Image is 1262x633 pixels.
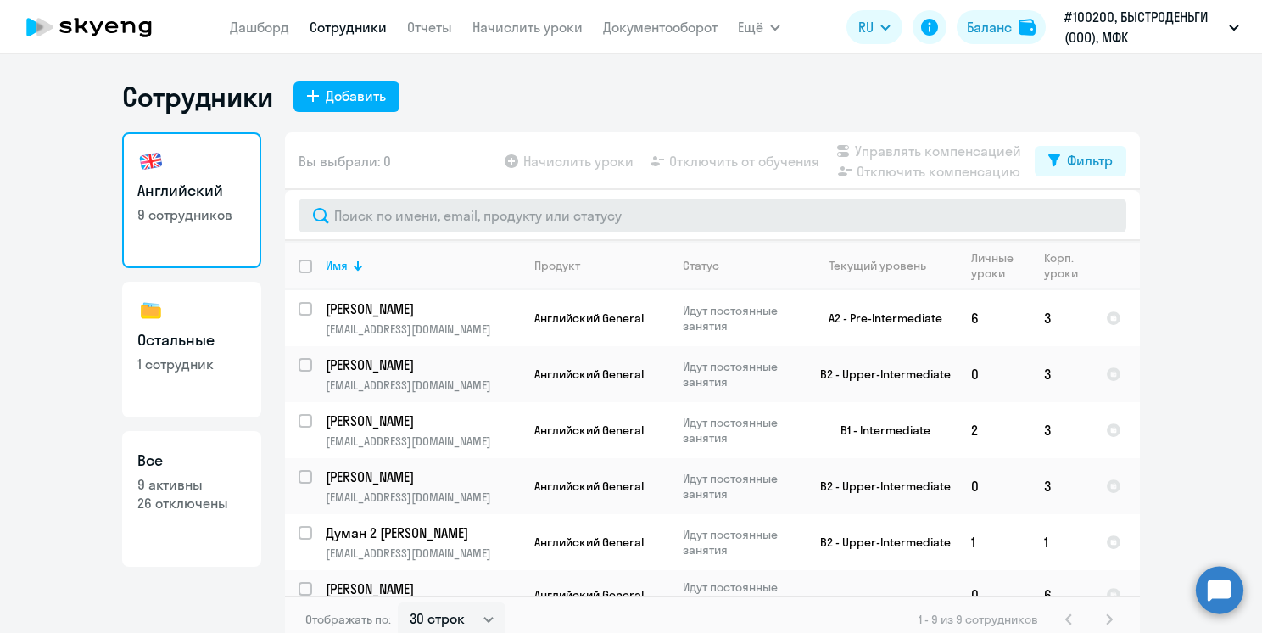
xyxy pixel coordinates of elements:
[534,311,644,326] span: Английский General
[326,378,520,393] p: [EMAIL_ADDRESS][DOMAIN_NAME]
[967,17,1012,37] div: Баланс
[800,290,958,346] td: A2 - Pre-Intermediate
[683,303,799,333] p: Идут постоянные занятия
[958,570,1030,619] td: 0
[958,458,1030,514] td: 0
[1030,514,1092,570] td: 1
[858,17,874,37] span: RU
[137,450,246,472] h3: Все
[534,258,580,273] div: Продукт
[813,258,957,273] div: Текущий уровень
[326,490,520,505] p: [EMAIL_ADDRESS][DOMAIN_NAME]
[326,300,517,318] p: [PERSON_NAME]
[534,367,644,382] span: Английский General
[683,580,799,610] p: Идут постоянные занятия
[326,356,520,374] a: [PERSON_NAME]
[326,468,520,486] a: [PERSON_NAME]
[958,290,1030,346] td: 6
[137,205,246,224] p: 9 сотрудников
[326,524,517,542] p: Думан 2 [PERSON_NAME]
[137,180,246,202] h3: Английский
[326,86,386,106] div: Добавить
[919,612,1038,627] span: 1 - 9 из 9 сотрудников
[326,356,517,374] p: [PERSON_NAME]
[137,475,246,494] p: 9 активны
[971,250,1030,281] div: Личные уроки
[326,580,517,598] p: [PERSON_NAME]
[326,580,520,598] a: [PERSON_NAME]
[122,431,261,567] a: Все9 активны26 отключены
[800,514,958,570] td: B2 - Upper-Intermediate
[1056,7,1248,48] button: #100200, БЫСТРОДЕНЬГИ (ООО), МФК
[122,132,261,268] a: Английский9 сотрудников
[137,329,246,351] h3: Остальные
[1035,146,1126,176] button: Фильтр
[137,355,246,373] p: 1 сотрудник
[1030,402,1092,458] td: 3
[958,514,1030,570] td: 1
[326,258,520,273] div: Имя
[305,612,391,627] span: Отображать по:
[326,468,517,486] p: [PERSON_NAME]
[326,434,520,449] p: [EMAIL_ADDRESS][DOMAIN_NAME]
[683,415,799,445] p: Идут постоянные занятия
[957,10,1046,44] button: Балансbalance
[534,479,644,494] span: Английский General
[293,81,399,112] button: Добавить
[738,10,780,44] button: Ещё
[1030,290,1092,346] td: 3
[299,199,1126,232] input: Поиск по имени, email, продукту или статусу
[326,524,520,542] a: Думан 2 [PERSON_NAME]
[326,300,520,318] a: [PERSON_NAME]
[534,587,644,602] span: Английский General
[958,346,1030,402] td: 0
[310,19,387,36] a: Сотрудники
[1030,346,1092,402] td: 3
[407,19,452,36] a: Отчеты
[829,258,926,273] div: Текущий уровень
[122,282,261,417] a: Остальные1 сотрудник
[1064,7,1222,48] p: #100200, БЫСТРОДЕНЬГИ (ООО), МФК
[603,19,718,36] a: Документооборот
[1067,150,1113,171] div: Фильтр
[472,19,583,36] a: Начислить уроки
[326,322,520,337] p: [EMAIL_ADDRESS][DOMAIN_NAME]
[1019,19,1036,36] img: balance
[326,412,517,430] p: [PERSON_NAME]
[958,402,1030,458] td: 2
[326,412,520,430] a: [PERSON_NAME]
[683,258,719,273] div: Статус
[534,423,644,438] span: Английский General
[683,527,799,557] p: Идут постоянные занятия
[800,458,958,514] td: B2 - Upper-Intermediate
[299,151,391,171] span: Вы выбрали: 0
[326,546,520,561] p: [EMAIL_ADDRESS][DOMAIN_NAME]
[1044,250,1092,281] div: Корп. уроки
[137,297,165,324] img: others
[137,494,246,513] p: 26 отключены
[1030,570,1092,619] td: 6
[137,148,165,175] img: english
[800,402,958,458] td: B1 - Intermediate
[1030,458,1092,514] td: 3
[230,19,289,36] a: Дашборд
[738,17,763,37] span: Ещё
[846,10,902,44] button: RU
[683,471,799,501] p: Идут постоянные занятия
[122,80,273,114] h1: Сотрудники
[326,258,348,273] div: Имя
[800,346,958,402] td: B2 - Upper-Intermediate
[534,535,644,550] span: Английский General
[683,359,799,389] p: Идут постоянные занятия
